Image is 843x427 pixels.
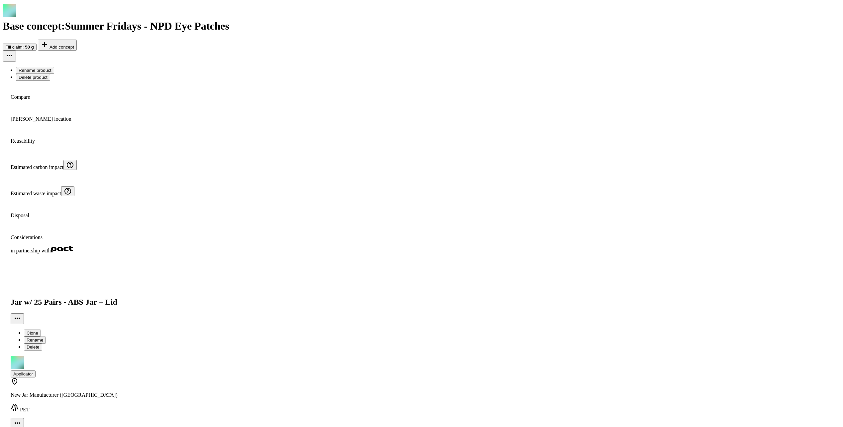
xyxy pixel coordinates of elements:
[16,74,50,81] button: Delete product
[3,51,16,62] button: more_horiz
[38,40,77,51] button: add Add concept
[11,298,832,307] h2: Jar w/ 25 Pairs - ABS Jar + Lid
[3,20,229,32] span: Summer Fridays - NPD Eye Patches
[11,377,19,385] span: place
[16,67,54,74] button: Rename product
[5,45,24,50] span: Fill claim:
[3,20,65,32] strong: Base concept:
[11,356,24,369] img: Applicator
[3,130,840,152] div: Reusability
[13,419,21,427] span: more_horiz
[11,392,832,398] p: New Jar Manufacturer ([GEOGRAPHIC_DATA])
[11,403,19,411] span: forest
[63,160,77,170] button: help_outline
[11,403,832,413] p: PET
[3,152,840,178] div: Estimated carbon impact
[24,337,46,344] button: Rename
[11,313,24,324] button: more_horiz
[3,178,840,205] div: Estimated waste impact
[5,52,13,60] span: more_horiz
[3,226,840,267] div: Considerations
[11,246,832,254] p: in partnership with
[24,330,41,337] button: Clone
[51,246,73,252] img: Pact
[41,41,49,49] span: add
[3,44,37,51] button: Fill claim: 50 g
[3,4,16,17] img: Summer Fridays - NPD Eye Patches
[3,86,840,108] div: Compare
[11,370,36,377] button: Applicator
[25,45,34,50] strong: 50 g
[13,314,21,322] span: more_horiz
[24,344,42,351] button: Delete
[61,186,74,196] button: help_outline
[3,205,840,226] div: Disposal
[3,108,840,130] div: [PERSON_NAME] location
